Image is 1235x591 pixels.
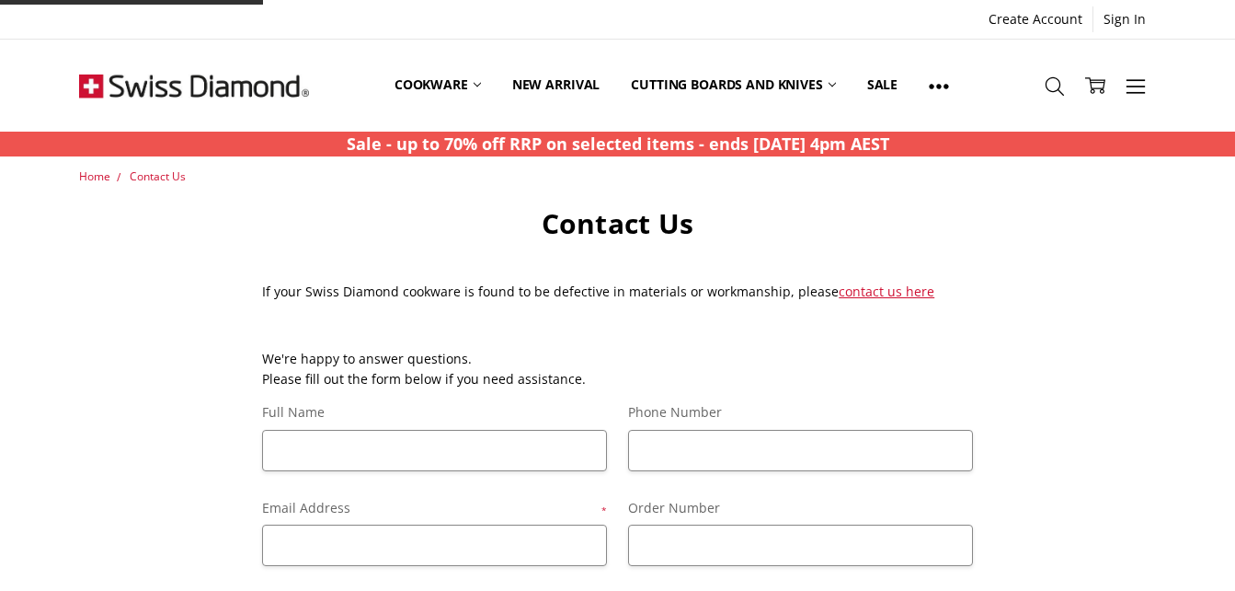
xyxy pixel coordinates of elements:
[79,40,309,132] img: Free Shipping On Every Order
[839,283,934,300] a: contact us here
[130,168,186,184] a: Contact Us
[379,44,497,126] a: Cookware
[262,206,973,241] h1: Contact Us
[913,44,965,127] a: Show All
[262,349,973,390] p: We're happy to answer questions. Please fill out the form below if you need assistance.
[628,402,973,423] label: Phone Number
[497,44,615,126] a: New arrival
[79,168,110,184] a: Home
[615,44,852,126] a: Cutting boards and knives
[347,133,889,155] strong: Sale - up to 70% off RRP on selected items - ends [DATE] 4pm AEST
[262,282,973,302] p: If your Swiss Diamond cookware is found to be defective in materials or workmanship, please
[628,498,973,518] label: Order Number
[1093,6,1156,32] a: Sign In
[262,402,607,423] label: Full Name
[852,44,913,126] a: Sale
[262,498,607,518] label: Email Address
[978,6,1092,32] a: Create Account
